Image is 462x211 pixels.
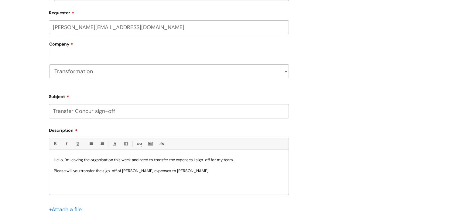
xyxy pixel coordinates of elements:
[54,157,284,163] p: Hello, I'm leaving the organisation this week and need to transfer the expenses I sign-off for my...
[146,140,154,148] a: Insert Image...
[62,140,70,148] a: Italic (Ctrl-I)
[74,140,81,148] a: Underline(Ctrl-U)
[122,140,130,148] a: Back Color
[49,8,289,15] label: Requester
[87,140,94,148] a: • Unordered List (Ctrl-Shift-7)
[49,20,289,34] input: Email
[49,92,289,99] label: Subject
[49,126,289,133] label: Description
[54,168,284,174] p: Please will you transfer the sign-off of [PERSON_NAME] expenses to [PERSON_NAME]
[135,140,143,148] a: Link
[51,140,59,148] a: Bold (Ctrl-B)
[49,39,289,53] label: Company
[111,140,118,148] a: Font Color
[98,140,105,148] a: 1. Ordered List (Ctrl-Shift-8)
[158,140,165,148] a: Remove formatting (Ctrl-\)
